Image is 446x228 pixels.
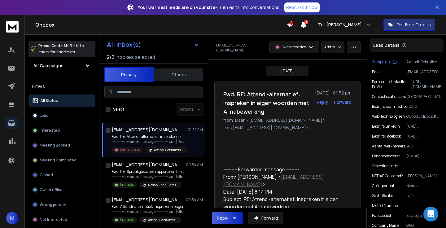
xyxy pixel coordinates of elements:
h1: [EMAIL_ADDRESS][DOMAIN_NAME] +1 [112,162,180,168]
p: ORO [406,223,441,228]
p: Add to [324,45,335,50]
p: Mobiel Nummer [372,203,399,208]
p: All Status [40,98,58,103]
button: M [6,212,19,224]
p: Fwd: RE: Attendi-alternatief: inspreken in [112,134,186,139]
p: Press to check for shortcuts. [38,43,84,55]
p: Lead Details [373,42,400,48]
p: Not Interested [40,217,67,222]
p: ---------- Forwarded message --------- From: [PERSON_NAME] [112,139,186,144]
p: to: <[EMAIL_ADDRESS][DOMAIN_NAME]> [223,125,352,131]
p: [EMAIL_ADDRESS][DOMAIN_NAME] [406,69,441,74]
div: Open Intercom Messenger [423,207,438,221]
p: Strategisch Programmamanager en Adviseur Strategie, Ontwikkeling & Innovatie [406,213,441,218]
p: [DATE] [281,68,294,73]
p: Attendi-Gebruikers | September + Oktober 2025 [154,148,184,152]
p: Outlook, Microsoft Office 365, DigitalOcean, Google Analytics, Gravity Forms, Hotjar, Google Tag ... [406,114,441,119]
div: ---------- Forwarded message --------- [223,166,347,173]
button: Lead [28,109,95,122]
p: Reach Out Now [286,4,318,11]
p: Meeting Booked [40,143,70,148]
p: Closed [40,173,53,178]
h1: Onebox [35,21,287,28]
p: Nedap [406,183,441,188]
h1: Fwd: RE: Attendi-alternatief: inspreken in eigen woorden met AI nabewerking [223,90,311,116]
p: Cliëntportaal [372,183,394,188]
p: [URL][DOMAIN_NAME] [406,134,441,139]
button: All Inbox(s) [102,38,204,51]
strong: Your warmest leads are on your site [138,4,215,10]
button: Not Interested [28,213,95,226]
p: Persoonlijk LinkedIn-profiel [372,79,411,89]
p: ORO [410,104,441,109]
p: Contactlocatie-land [372,94,406,99]
p: ---------- Forwarded message --------- From: [GEOGRAPHIC_DATA] [112,174,186,179]
p: Functietitel [372,213,391,218]
button: Meeting Completed [28,154,95,166]
span: Cmd + Shift + k [50,42,79,49]
span: 4 [304,20,308,24]
p: safe [406,193,441,198]
p: Meeting Completed [40,158,77,163]
h3: Filters [28,82,95,91]
h1: [EMAIL_ADDRESS][DOMAIN_NAME] +1 [112,197,180,203]
p: Fwd: RE: Spraakgestuurd rapporteren binnen [112,169,186,174]
div: From: [PERSON_NAME] < > [223,173,347,188]
p: 970 [406,144,441,149]
p: [URL][DOMAIN_NAME] [411,79,441,89]
p: ---------- Forwarded message --------- From: [GEOGRAPHIC_DATA] [112,209,186,214]
p: Bedrijfs Facebook [372,134,401,139]
span: 2 / 2 [107,53,114,61]
button: Primary [104,67,154,82]
button: Reply [317,99,328,105]
button: Forward [248,212,283,224]
button: All Campaigns [28,59,95,72]
button: Get Free Credits [383,19,435,31]
p: Company Name [372,223,399,228]
p: Lead [40,113,49,118]
a: Reach Out Now [284,2,320,12]
button: All Status [28,94,95,107]
h3: Inboxes selected [116,53,155,61]
p: 09:34 AM [186,197,203,202]
p: Fwd: Attendi-alternatief: inspreken in eigen [112,204,186,209]
div: Date: [DATE] 8:14 PM [223,188,347,195]
p: Tell [PERSON_NAME] [318,22,364,28]
button: Reply [212,212,243,224]
p: Out of office [40,187,63,192]
p: [EMAIL_ADDRESS][DOMAIN_NAME] [214,43,266,53]
p: Web-technologieen [372,114,405,119]
p: Email [372,69,382,74]
p: Bedrijfsnaam_schoon [372,104,410,109]
div: Reply [217,215,228,221]
p: Not Interested [120,147,140,152]
h1: [EMAIL_ADDRESS][DOMAIN_NAME] [112,127,180,133]
p: Get Free Credits [396,22,431,28]
p: 09:34 AM [186,162,203,167]
p: Wrong person [40,202,66,207]
p: Aantal Werknemers [372,144,405,149]
p: Campaign [372,59,390,64]
p: Not Interested [283,45,306,50]
p: Omzetindicatie [372,164,398,169]
div: Forward [334,99,352,105]
p: Interested [120,182,134,187]
p: [GEOGRAPHIC_DATA] [406,94,441,99]
label: Select [113,107,124,112]
p: Behandeldossier [372,154,400,159]
p: 2e Verificatie [372,193,393,198]
div: Subject: RE: Attendi-alternatief: inspreken in eigen woorden met AI nabewerking [223,195,347,210]
p: 01:52 PM [188,127,203,132]
h1: All Campaigns [33,63,63,69]
p: [DATE] : 01:52 pm [315,90,352,96]
button: Out of office [28,184,95,196]
img: logo [6,21,19,33]
p: Interested [120,217,134,222]
p: Nedap-Gebruikers | September + Oktober 2025 [148,183,178,187]
p: NEDAP Genoemd? [372,173,403,178]
button: Others [154,68,203,81]
button: Interested [28,124,95,137]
